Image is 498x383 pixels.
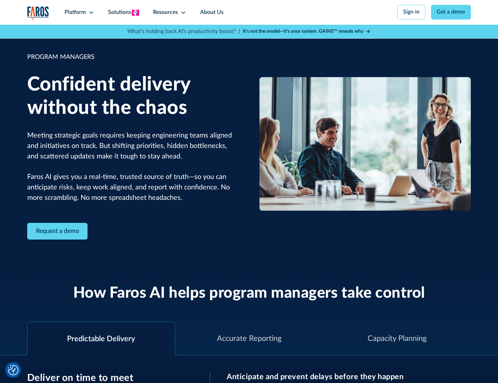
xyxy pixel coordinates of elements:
a: Get a demo [431,5,471,19]
strong: It’s not the model—it’s your system. GAINS™ reveals why [243,29,363,34]
div: Solutions [108,8,131,17]
div: PROGRAM MANAGERS [27,53,239,62]
div: Platform [65,8,86,17]
div: Predictable Delivery [67,333,135,345]
p: What's holding back AI's productivity boost? | [127,28,240,36]
button: Cookie Settings [8,365,18,375]
img: Logo of the analytics and reporting company Faros. [27,6,50,21]
div: Capacity Planning [368,333,427,344]
h1: Confident delivery without the chaos [27,73,239,120]
a: home [27,6,50,21]
div: Accurate Reporting [217,333,281,344]
h3: Anticipate and prevent delays before they happen [227,372,471,381]
p: Meeting strategic goals requires keeping engineering teams aligned and initiatives on track. But ... [27,131,239,203]
a: Contact Modal [27,223,88,240]
a: Sign in [397,5,425,19]
div: Resources [153,8,178,17]
h2: How Faros AI helps program managers take control [73,284,425,303]
a: It’s not the model—it’s your system. GAINS™ reveals why [243,28,371,35]
img: Revisit consent button [8,365,18,375]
